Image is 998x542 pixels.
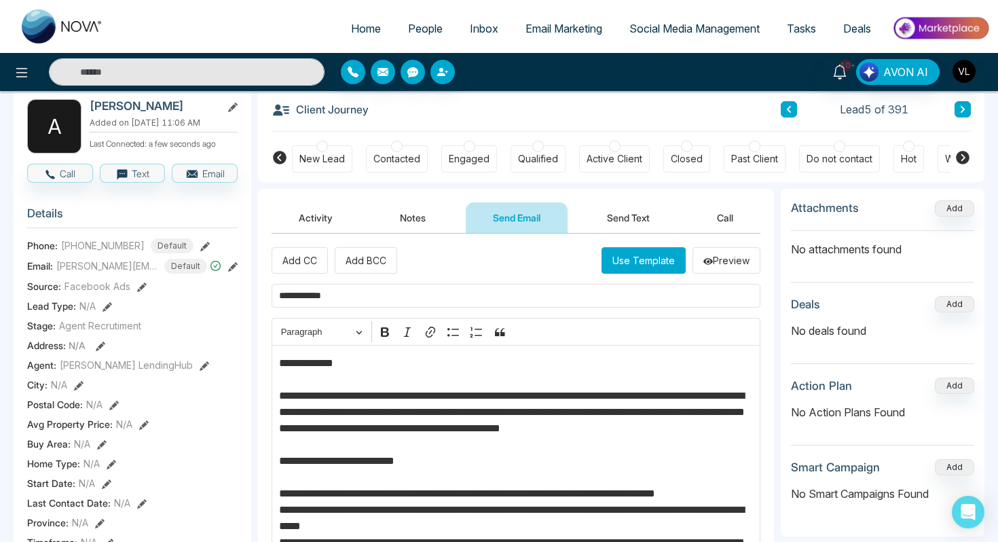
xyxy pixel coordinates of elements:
[60,358,193,372] span: [PERSON_NAME] LendingHub
[791,323,974,339] p: No deals found
[883,64,928,80] span: AVON AI
[408,22,443,35] span: People
[335,247,397,274] button: Add BCC
[456,16,512,41] a: Inbox
[373,202,453,233] button: Notes
[27,338,86,353] span: Address:
[470,22,498,35] span: Inbox
[860,62,879,82] img: Lead Flow
[27,358,56,372] span: Agent:
[449,152,489,166] div: Engaged
[27,496,111,510] span: Last Contact Date :
[807,152,872,166] div: Do not contact
[525,22,602,35] span: Email Marketing
[281,324,352,340] span: Paragraph
[824,59,856,83] a: 10+
[935,459,974,475] button: Add
[891,13,990,43] img: Market-place.gif
[791,460,880,474] h3: Smart Campaign
[773,16,830,41] a: Tasks
[84,456,100,471] span: N/A
[27,259,53,273] span: Email:
[791,379,852,393] h3: Action Plan
[394,16,456,41] a: People
[935,378,974,394] button: Add
[953,60,976,83] img: User Avatar
[100,164,166,183] button: Text
[337,16,394,41] a: Home
[27,437,71,451] span: Buy Area :
[164,259,207,274] span: Default
[86,397,103,412] span: N/A
[59,319,141,333] span: Agent Recrutiment
[671,152,703,166] div: Closed
[56,259,158,273] span: [PERSON_NAME][EMAIL_ADDRESS][DOMAIN_NAME]
[791,297,820,311] h3: Deals
[602,247,686,274] button: Use Template
[629,22,760,35] span: Social Media Management
[79,476,95,490] span: N/A
[616,16,773,41] a: Social Media Management
[51,378,67,392] span: N/A
[151,238,193,253] span: Default
[27,319,56,333] span: Stage:
[61,238,145,253] span: [PHONE_NUMBER]
[90,135,238,150] p: Last Connected: a few seconds ago
[901,152,917,166] div: Hot
[90,99,216,113] h2: [PERSON_NAME]
[692,247,760,274] button: Preview
[272,202,360,233] button: Activity
[69,340,86,351] span: N/A
[791,404,974,420] p: No Action Plans Found
[272,99,369,120] h3: Client Journey
[856,59,940,85] button: AVON AI
[731,152,778,166] div: Past Client
[373,152,420,166] div: Contacted
[114,496,130,510] span: N/A
[791,201,859,215] h3: Attachments
[935,200,974,217] button: Add
[74,437,90,451] span: N/A
[172,164,238,183] button: Email
[351,22,381,35] span: Home
[27,206,238,228] h3: Details
[791,231,974,257] p: No attachments found
[952,496,984,528] div: Open Intercom Messenger
[22,10,103,43] img: Nova CRM Logo
[272,247,328,274] button: Add CC
[843,22,871,35] span: Deals
[27,238,58,253] span: Phone:
[518,152,558,166] div: Qualified
[116,417,132,431] span: N/A
[27,299,76,313] span: Lead Type:
[935,202,974,213] span: Add
[945,152,970,166] div: Warm
[580,202,677,233] button: Send Text
[27,164,93,183] button: Call
[27,476,75,490] span: Start Date :
[90,117,238,129] p: Added on [DATE] 11:06 AM
[791,486,974,502] p: No Smart Campaigns Found
[79,299,96,313] span: N/A
[299,152,345,166] div: New Lead
[787,22,816,35] span: Tasks
[27,99,81,153] div: A
[690,202,760,233] button: Call
[512,16,616,41] a: Email Marketing
[72,516,88,530] span: N/A
[27,516,69,530] span: Province :
[840,101,908,118] span: Lead 5 of 391
[275,321,369,342] button: Paragraph
[27,279,61,293] span: Source:
[935,296,974,312] button: Add
[830,16,885,41] a: Deals
[272,318,760,344] div: Editor toolbar
[466,202,568,233] button: Send Email
[587,152,642,166] div: Active Client
[64,279,130,293] span: Facebook Ads
[27,378,48,392] span: City :
[840,59,852,71] span: 10+
[27,397,83,412] span: Postal Code :
[27,417,113,431] span: Avg Property Price :
[27,456,80,471] span: Home Type :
